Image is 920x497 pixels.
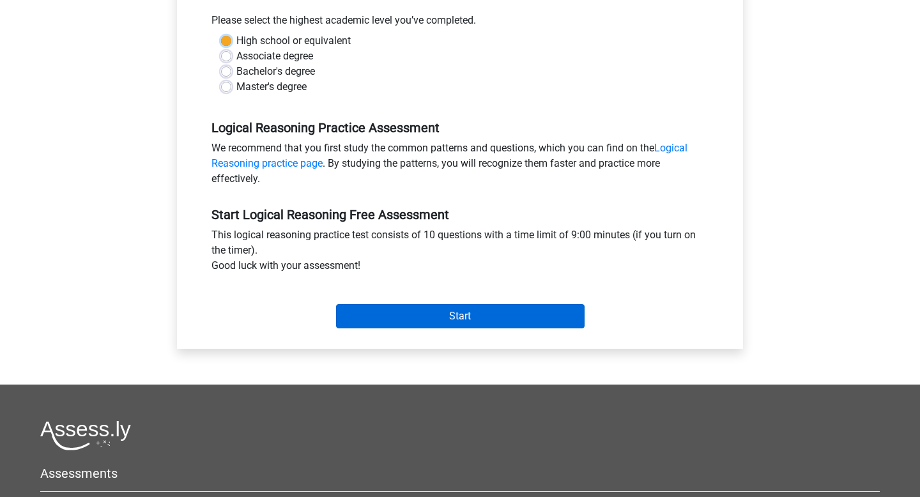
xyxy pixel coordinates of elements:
label: Bachelor's degree [236,64,315,79]
label: High school or equivalent [236,33,351,49]
input: Start [336,304,585,328]
div: Please select the highest academic level you’ve completed. [202,13,718,33]
label: Master's degree [236,79,307,95]
h5: Assessments [40,466,880,481]
label: Associate degree [236,49,313,64]
h5: Start Logical Reasoning Free Assessment [211,207,709,222]
div: This logical reasoning practice test consists of 10 questions with a time limit of 9:00 minutes (... [202,227,718,279]
h5: Logical Reasoning Practice Assessment [211,120,709,135]
div: We recommend that you first study the common patterns and questions, which you can find on the . ... [202,141,718,192]
img: Assessly logo [40,420,131,450]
